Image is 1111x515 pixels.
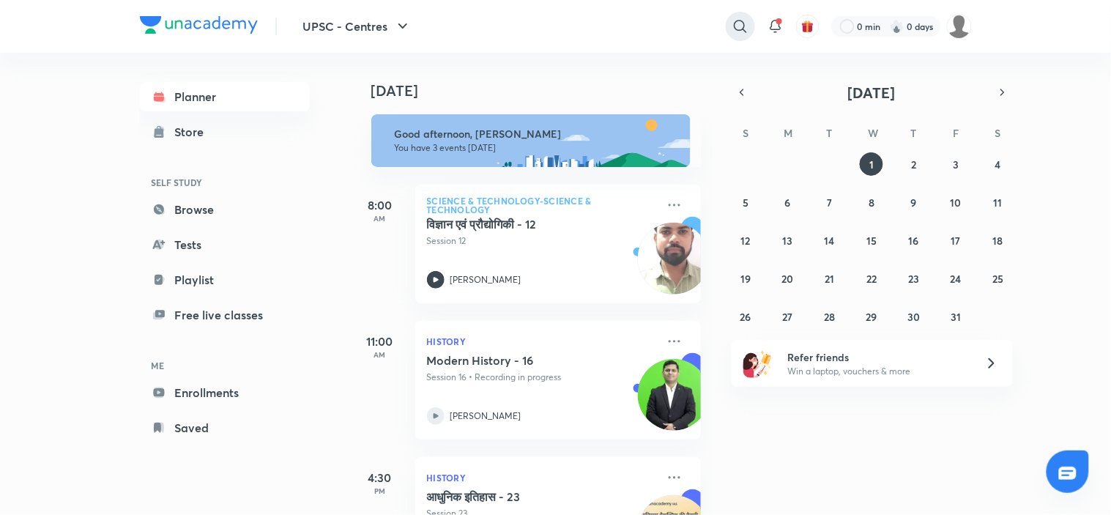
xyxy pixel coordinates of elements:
h5: विज्ञान एवं प्रौद्योगिकी - 12 [427,217,609,231]
button: October 28, 2025 [818,305,841,328]
abbr: October 17, 2025 [951,234,961,248]
p: PM [351,486,409,495]
button: October 23, 2025 [902,267,926,290]
abbr: October 4, 2025 [995,158,1001,171]
button: October 27, 2025 [776,305,800,328]
abbr: Thursday [911,126,917,140]
h6: Refer friends [787,349,967,365]
img: avatar [801,20,814,33]
abbr: October 20, 2025 [782,272,794,286]
abbr: October 5, 2025 [743,196,748,210]
button: October 6, 2025 [776,190,800,214]
button: October 4, 2025 [986,152,1010,176]
button: October 22, 2025 [860,267,883,290]
a: Free live classes [140,300,310,330]
button: October 17, 2025 [944,229,967,252]
button: October 10, 2025 [944,190,967,214]
abbr: October 31, 2025 [951,310,961,324]
abbr: October 18, 2025 [993,234,1003,248]
button: October 13, 2025 [776,229,800,252]
p: History [427,333,657,350]
img: afternoon [371,114,691,167]
button: October 30, 2025 [902,305,926,328]
img: streak [890,19,904,34]
abbr: October 27, 2025 [783,310,793,324]
abbr: Saturday [995,126,1001,140]
p: History [427,469,657,486]
abbr: October 2, 2025 [911,158,916,171]
h5: Modern History - 16 [427,353,609,368]
h5: 8:00 [351,196,409,214]
abbr: October 11, 2025 [994,196,1003,210]
abbr: October 10, 2025 [951,196,962,210]
abbr: October 15, 2025 [866,234,877,248]
button: October 9, 2025 [902,190,926,214]
a: Enrollments [140,378,310,407]
button: [DATE] [752,82,992,103]
button: October 5, 2025 [734,190,757,214]
abbr: October 23, 2025 [908,272,919,286]
abbr: October 3, 2025 [953,158,959,171]
abbr: October 30, 2025 [907,310,920,324]
abbr: October 24, 2025 [951,272,962,286]
button: October 31, 2025 [944,305,967,328]
abbr: Wednesday [868,126,878,140]
p: Session 16 • Recording in progress [427,371,657,384]
abbr: Friday [953,126,959,140]
button: October 11, 2025 [986,190,1010,214]
abbr: October 1, 2025 [869,158,874,171]
abbr: October 12, 2025 [741,234,751,248]
abbr: October 19, 2025 [740,272,751,286]
abbr: October 7, 2025 [828,196,833,210]
button: avatar [796,15,820,38]
button: October 19, 2025 [734,267,757,290]
abbr: October 9, 2025 [911,196,917,210]
img: referral [743,349,773,378]
button: October 26, 2025 [734,305,757,328]
a: Tests [140,230,310,259]
img: Abhijeet Srivastav [947,14,972,39]
button: October 14, 2025 [818,229,841,252]
abbr: October 25, 2025 [992,272,1003,286]
button: October 20, 2025 [776,267,800,290]
h5: 4:30 [351,469,409,486]
a: Playlist [140,265,310,294]
h5: 11:00 [351,333,409,350]
button: October 7, 2025 [818,190,841,214]
button: October 21, 2025 [818,267,841,290]
abbr: October 14, 2025 [825,234,835,248]
div: Store [175,123,213,141]
abbr: October 28, 2025 [825,310,836,324]
p: Win a laptop, vouchers & more [787,365,967,378]
abbr: October 22, 2025 [866,272,877,286]
p: AM [351,350,409,359]
a: Store [140,117,310,147]
a: Company Logo [140,16,258,37]
a: Saved [140,413,310,442]
h6: ME [140,353,310,378]
button: UPSC - Centres [294,12,420,41]
button: October 24, 2025 [944,267,967,290]
h6: Good afternoon, [PERSON_NAME] [395,127,677,141]
abbr: October 13, 2025 [783,234,793,248]
abbr: October 16, 2025 [909,234,919,248]
button: October 12, 2025 [734,229,757,252]
a: Planner [140,82,310,111]
h6: SELF STUDY [140,170,310,195]
span: [DATE] [848,83,896,103]
abbr: Tuesday [827,126,833,140]
abbr: Monday [784,126,793,140]
button: October 1, 2025 [860,152,883,176]
button: October 3, 2025 [944,152,967,176]
button: October 8, 2025 [860,190,883,214]
abbr: Sunday [743,126,748,140]
abbr: October 26, 2025 [740,310,751,324]
abbr: October 8, 2025 [869,196,874,210]
h4: [DATE] [371,82,716,100]
abbr: October 29, 2025 [866,310,877,324]
p: You have 3 events [DATE] [395,142,677,154]
h5: आधुनिक इतिहास - 23 [427,489,609,504]
button: October 25, 2025 [986,267,1010,290]
p: [PERSON_NAME] [450,273,521,286]
abbr: October 21, 2025 [825,272,835,286]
